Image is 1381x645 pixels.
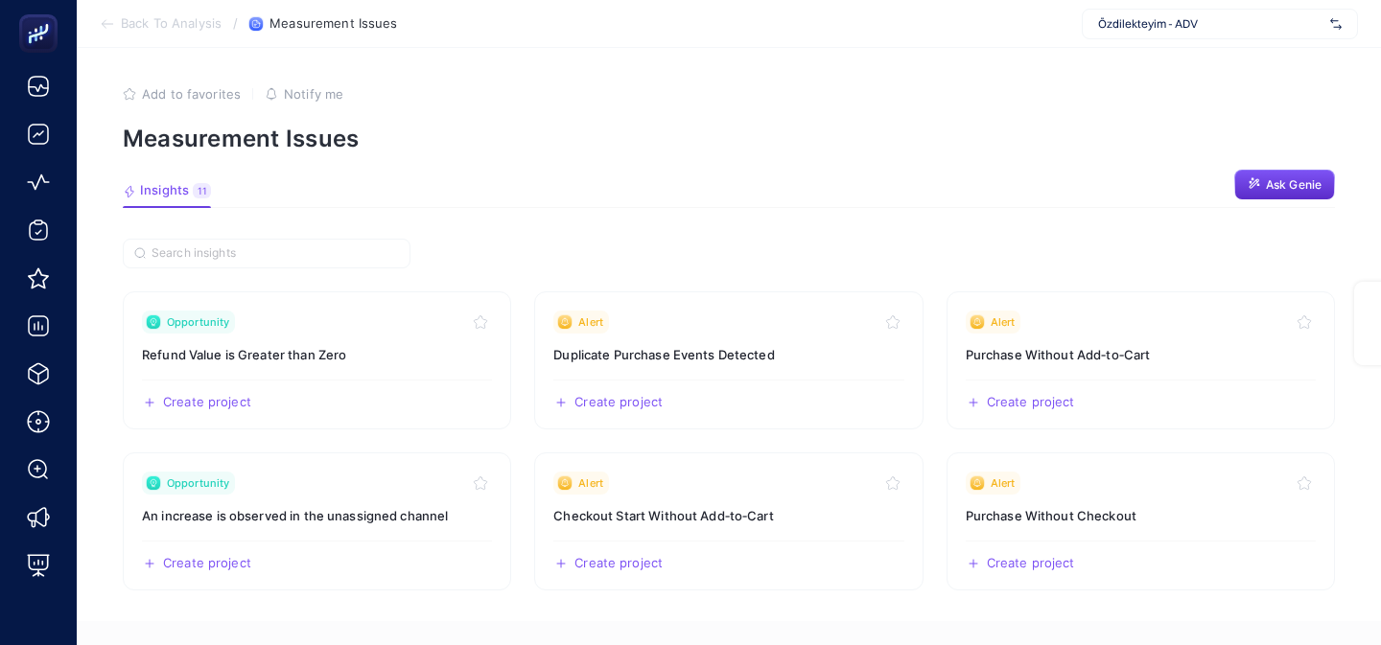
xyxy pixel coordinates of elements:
button: Toggle favorite [881,311,904,334]
button: Toggle favorite [469,311,492,334]
a: View insight titled [123,291,511,429]
span: Notify me [284,86,343,102]
button: Create a new project based on this insight [553,556,663,571]
button: Create a new project based on this insight [142,556,251,571]
a: View insight titled [947,291,1335,429]
span: Insights [140,183,189,198]
span: Create project [574,395,663,410]
button: Create a new project based on this insight [966,395,1075,410]
a: View insight titled [534,452,923,590]
button: Create a new project based on this insight [553,395,663,410]
button: Toggle favorite [1293,472,1316,495]
h3: Insight title [966,345,1316,364]
section: Insight Packages [123,291,1335,590]
span: Create project [163,556,251,571]
button: Toggle favorite [469,472,492,495]
a: View insight titled [947,452,1335,590]
button: Create a new project based on this insight [142,395,251,410]
div: 11 [193,183,211,198]
p: Measurement Issues [123,125,1335,152]
button: Create a new project based on this insight [966,556,1075,571]
a: View insight titled [123,452,511,590]
button: Ask Genie [1234,170,1335,200]
span: Create project [987,395,1075,410]
span: Alert [578,314,603,330]
span: Opportunity [167,475,229,491]
button: Toggle favorite [881,472,904,495]
span: Ask Genie [1266,177,1322,193]
span: Measurement Issues [269,16,397,32]
span: Create project [163,395,251,410]
span: Create project [574,556,663,571]
button: Notify me [265,86,343,102]
span: Alert [578,475,603,491]
span: Alert [991,475,1016,491]
h3: Insight title [553,345,903,364]
input: Search [152,246,399,261]
img: svg%3e [1330,14,1342,34]
span: / [233,15,238,31]
h3: Insight title [142,345,492,364]
span: Özdilekteyim - ADV [1098,16,1322,32]
span: Back To Analysis [121,16,222,32]
h3: Insight title [142,506,492,525]
button: Add to favorites [123,86,241,102]
h3: Insight title [553,506,903,525]
button: Toggle favorite [1293,311,1316,334]
span: Add to favorites [142,86,241,102]
h3: Insight title [966,506,1316,525]
a: View insight titled [534,291,923,429]
span: Opportunity [167,314,229,330]
span: Create project [987,556,1075,571]
span: Alert [991,314,1016,330]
